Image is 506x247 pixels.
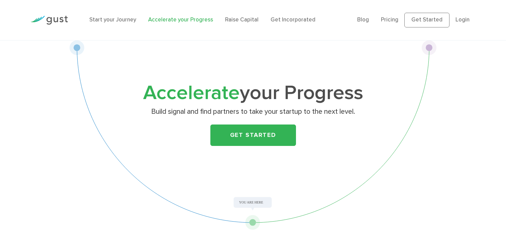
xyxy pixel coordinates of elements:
[381,16,398,23] a: Pricing
[123,107,383,116] p: Build signal and find partners to take your startup to the next level.
[143,81,240,105] span: Accelerate
[225,16,259,23] a: Raise Capital
[271,16,315,23] a: Get Incorporated
[456,16,470,23] a: Login
[30,16,68,25] img: Gust Logo
[357,16,369,23] a: Blog
[89,16,136,23] a: Start your Journey
[148,16,213,23] a: Accelerate your Progress
[121,84,385,102] h1: your Progress
[404,13,449,27] a: Get Started
[210,125,296,146] a: Get Started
